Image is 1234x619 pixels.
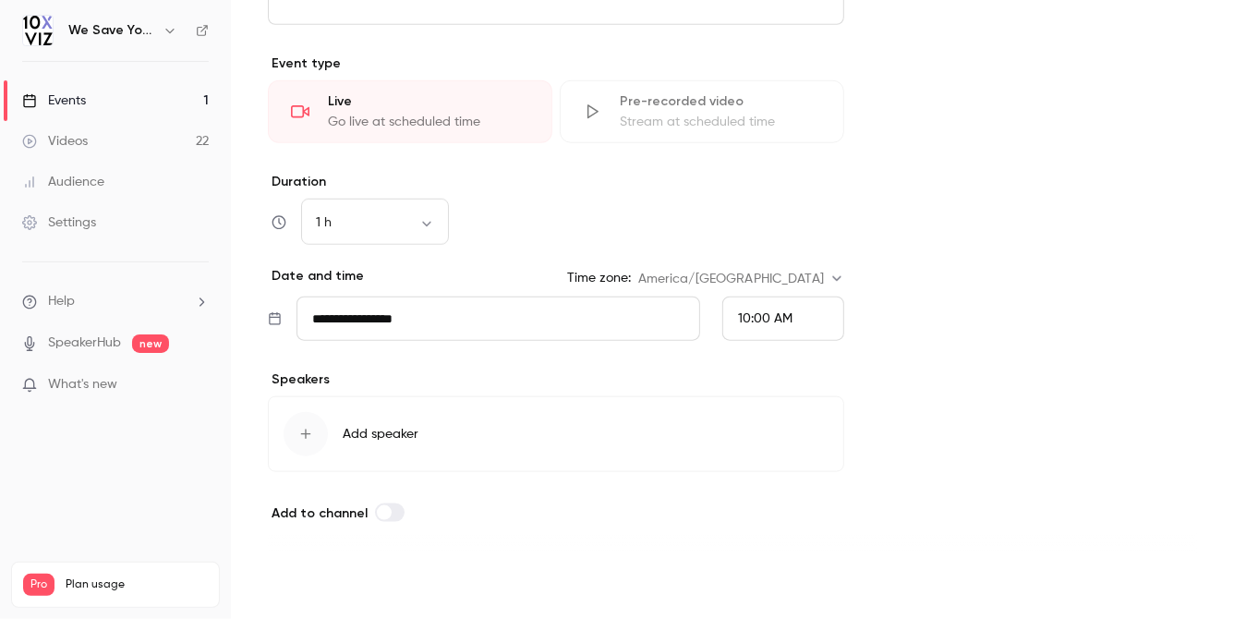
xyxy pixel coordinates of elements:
p: Speakers [268,370,844,389]
div: Stream at scheduled time [620,113,821,131]
div: Pre-recorded videoStream at scheduled time [560,80,844,143]
div: Videos [22,132,88,151]
div: LiveGo live at scheduled time [268,80,552,143]
div: America/[GEOGRAPHIC_DATA] [638,270,844,288]
iframe: Noticeable Trigger [187,377,209,394]
div: Settings [22,213,96,232]
p: Event type [268,55,844,73]
label: Time zone: [567,269,631,287]
div: Audience [22,173,104,191]
span: new [132,334,169,353]
span: What's new [48,375,117,394]
span: Add to channel [272,505,368,521]
span: Plan usage [66,577,208,592]
div: Events [22,91,86,110]
div: Live [328,92,529,111]
button: Add speaker [268,396,844,472]
a: SpeakerHub [48,334,121,353]
span: Add speaker [343,425,418,443]
span: 10:00 AM [738,312,792,325]
div: Pre-recorded video [620,92,821,111]
h6: We Save You Time! [68,21,155,40]
input: Tue, Feb 17, 2026 [296,297,700,341]
span: Pro [23,574,54,596]
img: We Save You Time! [23,16,53,45]
div: 1 h [301,213,449,232]
button: Save [268,567,334,604]
li: help-dropdown-opener [22,292,209,311]
span: Help [48,292,75,311]
label: Duration [268,173,844,191]
p: Date and time [268,267,364,285]
div: From [722,297,844,341]
div: Go live at scheduled time [328,113,529,131]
